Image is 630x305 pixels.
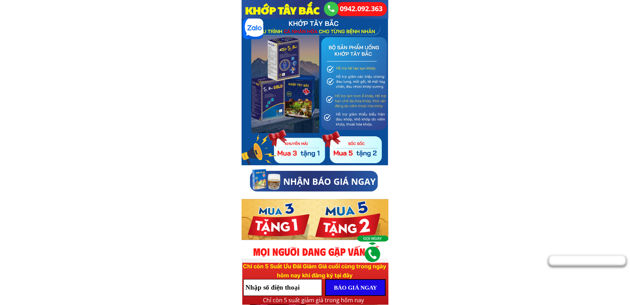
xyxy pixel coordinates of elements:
[283,174,377,188] h3: NHẬN BÁO GIÁ NGAY
[326,280,385,295] p: BÁO GIÁ NGAY
[243,262,387,280] div: Chỉ còn 5 Suất Ưu Đãi Giảm Giá cuối cùng trong ngày hôm nay khi đăng ký tại đây
[253,243,380,260] h3: MỌI NGƯỜI ĐANG GẶP VẤN ĐỀ
[244,279,322,296] input: Nhập số điện thoại
[263,296,369,305] div: Chỉ còn 5 suất giảm giá trong hôm nay
[340,3,388,14] a: 0942.092.363
[245,4,325,16] h3: KHỚP TÂY BẮC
